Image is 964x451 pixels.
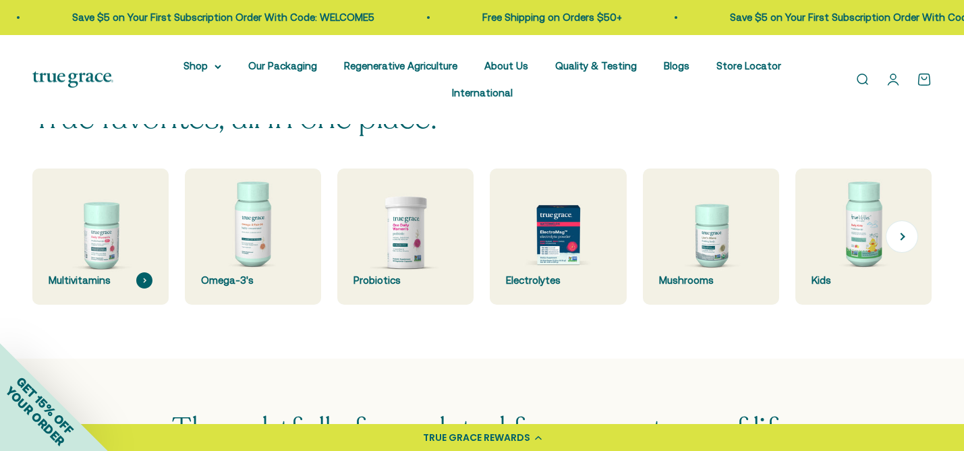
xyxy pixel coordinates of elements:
div: Kids [812,272,915,289]
div: TRUE GRACE REWARDS [423,431,530,445]
a: About Us [484,60,528,71]
a: Blogs [664,60,689,71]
a: Quality & Testing [555,60,637,71]
span: GET 15% OFF [13,374,76,437]
div: Omega-3's [201,272,305,289]
a: Kids [795,169,932,305]
a: Store Locator [716,60,781,71]
a: Our Packaging [248,60,317,71]
a: Free Shipping on Orders $50+ [482,11,622,23]
a: Omega-3's [185,169,321,305]
a: International [452,87,513,98]
a: Regenerative Agriculture [344,60,457,71]
div: Probiotics [353,272,457,289]
span: YOUR ORDER [3,384,67,448]
a: Electrolytes [490,169,626,305]
div: Multivitamins [49,272,152,289]
a: Multivitamins [32,169,169,305]
div: Electrolytes [506,272,610,289]
a: Probiotics [337,169,474,305]
a: Mushrooms [643,169,779,305]
div: Mushrooms [659,272,763,289]
p: Save $5 on Your First Subscription Order With Code: WELCOME5 [72,9,374,26]
summary: Shop [183,58,221,74]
